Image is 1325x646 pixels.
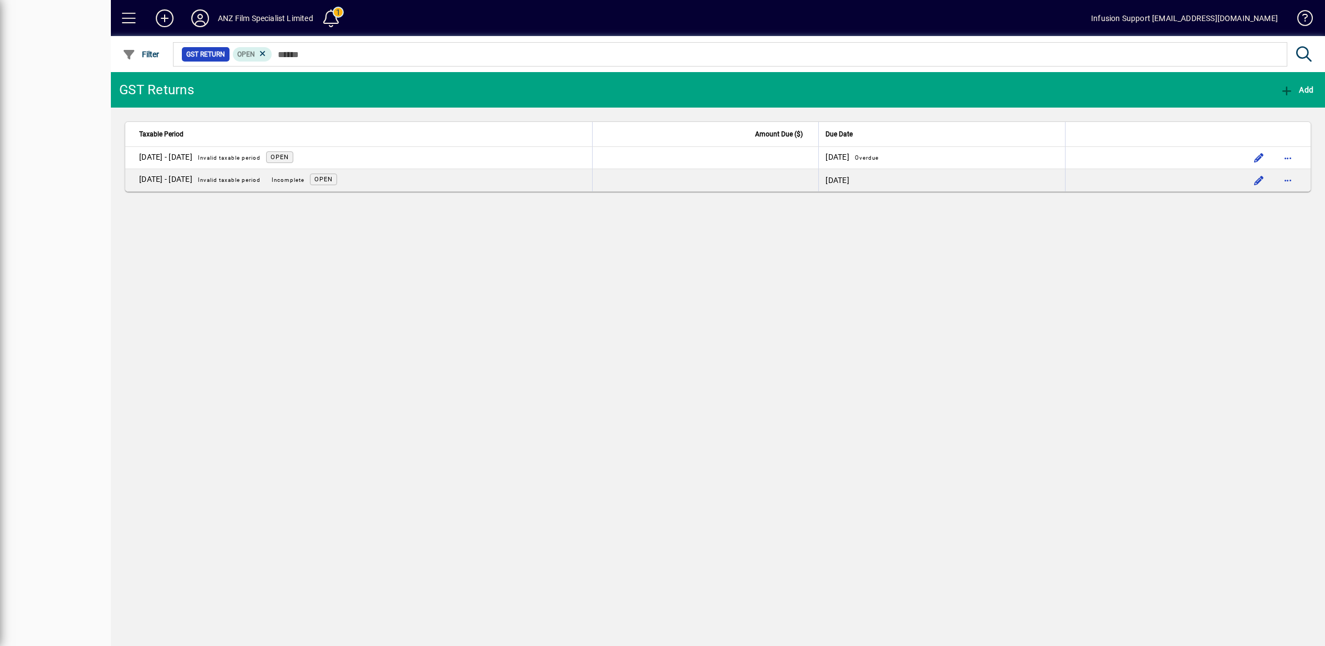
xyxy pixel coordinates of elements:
[233,47,272,62] mat-chip: Status: Open
[119,81,194,99] div: GST Returns
[1277,80,1316,100] button: Add
[1280,85,1313,94] span: Add
[1289,2,1311,38] a: Knowledge Base
[818,147,1065,169] td: [DATE]
[139,128,184,140] span: Taxable Period
[120,44,162,64] button: Filter
[198,155,261,161] span: Invalid taxable period
[237,50,255,58] span: Open
[1250,149,1268,167] button: Edit
[599,128,813,140] div: Amount Due ($)
[855,155,879,161] span: Overdue
[1279,149,1297,167] button: More options
[314,176,333,183] span: Open
[825,128,853,140] span: Due Date
[139,151,266,165] div: 01/01/2025 - 30/06/2025
[755,128,803,140] span: Amount Due ($)
[818,169,1065,191] td: [DATE]
[1279,171,1297,189] button: More options
[147,8,182,28] button: Add
[1250,171,1268,189] button: Edit
[198,177,261,183] span: Invalid taxable period
[218,9,313,27] div: ANZ Film Specialist Limited
[271,154,289,161] span: Open
[272,177,304,183] span: Incomplete
[182,8,218,28] button: Profile
[186,49,225,60] span: GST Return
[1091,9,1278,27] div: Infusion Support [EMAIL_ADDRESS][DOMAIN_NAME]
[123,50,160,59] span: Filter
[139,173,310,187] div: 01/07/2025 - 31/12/2025
[139,128,585,140] div: Taxable Period
[825,128,1058,140] div: Due Date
